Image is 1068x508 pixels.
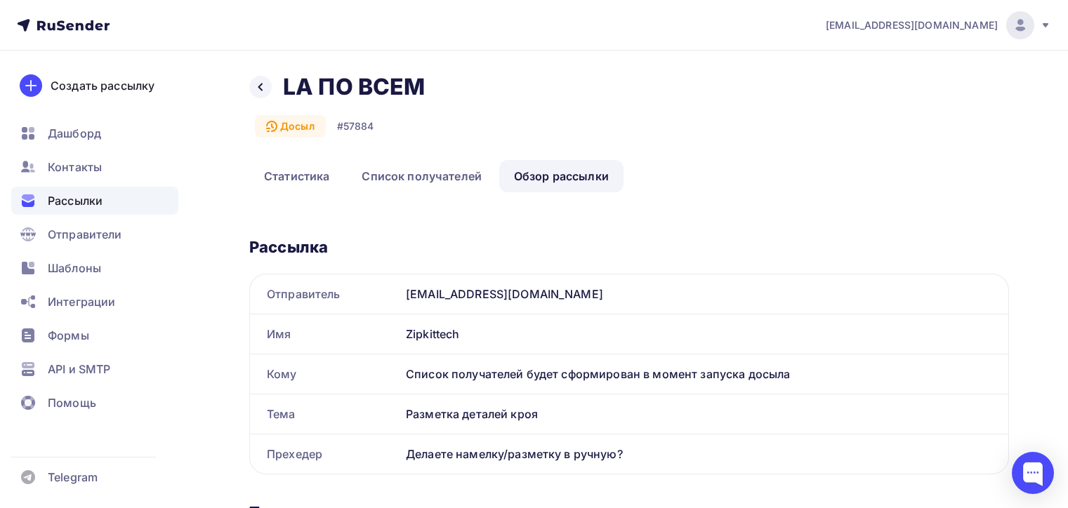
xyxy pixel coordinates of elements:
a: Рассылки [11,187,178,215]
div: Рассылка [249,237,1009,257]
span: Дашборд [48,125,101,142]
a: Статистика [249,160,344,192]
div: Тема [250,394,400,434]
span: Формы [48,327,89,344]
div: Создать рассылку [51,77,154,94]
a: Шаблоны [11,254,178,282]
a: Обзор рассылки [499,160,624,192]
div: Кому [250,354,400,394]
span: Рассылки [48,192,103,209]
a: Контакты [11,153,178,181]
div: Список получателей будет сформирован в момент запуска досыла [406,366,991,382]
span: Отправители [48,226,122,243]
h2: LA ПО ВСЕМ [283,73,425,101]
a: Отправители [11,220,178,248]
span: Шаблоны [48,260,101,276]
a: Формы [11,321,178,349]
div: Имя [250,314,400,354]
a: [EMAIL_ADDRESS][DOMAIN_NAME] [826,11,1051,39]
span: Контакты [48,159,102,175]
div: Разметка деталей кроя [400,394,1008,434]
span: API и SMTP [48,361,110,377]
div: Отправитель [250,274,400,314]
div: Делаете намелку/разметку в ручную? [400,434,1008,474]
span: [EMAIL_ADDRESS][DOMAIN_NAME] [826,18,998,32]
span: Telegram [48,469,98,486]
div: Досыл [255,115,326,138]
div: Zipkittech [400,314,1008,354]
a: Дашборд [11,119,178,147]
div: Прехедер [250,434,400,474]
a: Список получателей [347,160,496,192]
div: [EMAIL_ADDRESS][DOMAIN_NAME] [400,274,1008,314]
div: #57884 [337,119,374,133]
span: Помощь [48,394,96,411]
span: Интеграции [48,293,115,310]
